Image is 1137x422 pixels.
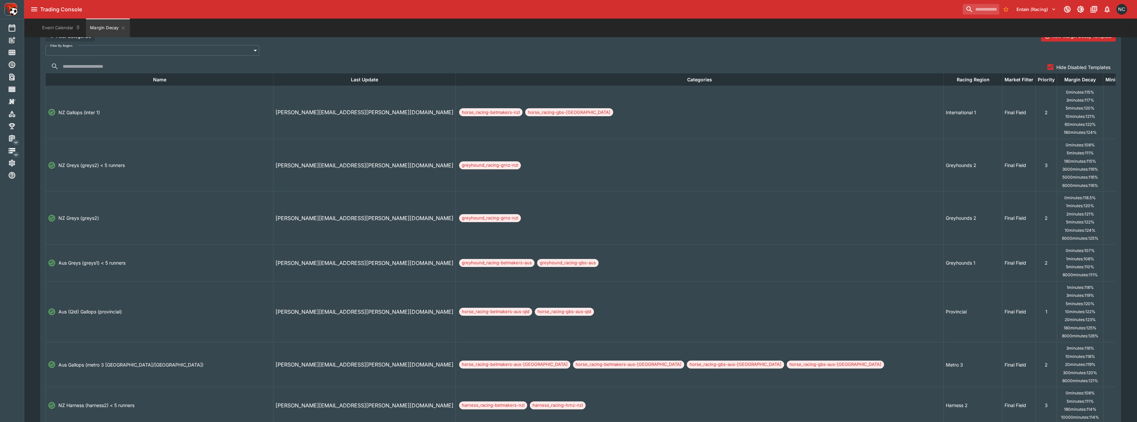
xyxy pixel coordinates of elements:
[456,73,944,86] th: Categories
[274,73,456,86] th: Last Update
[459,109,523,116] span: horse_racing-betmakers-nzl
[1059,316,1101,324] ul: 20 minutes: 123 %
[1036,139,1057,192] td: 3
[1059,389,1101,397] ul: 0 minutes: 108 %
[8,98,27,106] div: Nexus Entities
[8,73,27,81] div: Search
[944,192,1003,244] td: Greyhounds 2
[28,3,40,15] button: open drawer
[1101,3,1113,15] button: Notifications
[8,36,27,44] div: New Event
[276,259,453,267] p: 2025-06-10 11:34:35 +12:00
[1059,263,1101,271] ul: 5 minutes: 110 %
[1013,4,1060,15] button: Select Tenant
[1003,342,1036,387] td: Final Field
[1003,139,1036,192] td: Final Field
[1059,271,1101,279] ul: 8000 minutes: 111 %
[8,48,27,56] div: Meetings
[459,162,521,169] span: greyhound_racing-grnz-nzl
[944,86,1003,139] td: International 1
[1059,361,1101,369] ul: 20 minutes: 119 %
[1001,4,1011,15] button: No Bookmarks
[48,259,56,267] svg: [missing translation: 'screens.management.products.margindecay.templateEnabled']
[530,402,586,409] span: harness_racing-hrnz-nzl
[1059,292,1101,299] ul: 3 minutes: 119 %
[38,19,85,37] button: Event Calendar
[1003,281,1036,342] td: Final Field
[276,214,453,222] p: 2025-02-17 20:47:39 +13:00
[1036,281,1057,342] td: 1
[1059,353,1101,361] ul: 10 minutes: 118 %
[276,401,453,409] p: 2025-04-15 10:35:54 +12:00
[1036,86,1057,139] td: 2
[1059,413,1101,421] ul: 10000 minutes: 114 %
[459,308,532,315] span: horse_racing-betmakers-aus-qld
[8,122,27,130] div: Tournaments
[8,134,27,142] div: Management
[944,281,1003,342] td: Provincial
[48,361,56,369] svg: [missing translation: 'screens.management.products.margindecay.templateEnabled']
[1059,112,1101,120] ul: 10 minutes: 121 %
[1059,299,1101,307] ul: 5 minutes: 120 %
[1059,121,1101,128] ul: 60 minutes: 122 %
[8,159,27,167] div: System Settings
[58,259,125,266] p: Aus Greys (greys1) < 5 runners
[58,361,203,368] p: Aus Gallops (metro 3 [GEOGRAPHIC_DATA]/[GEOGRAPHIC_DATA])
[963,4,999,15] input: search
[1059,149,1101,157] ul: 5 minutes: 111 %
[1059,88,1101,96] ul: 0 minutes: 115 %
[1056,64,1110,71] span: Hide Disabled Templates
[1059,308,1101,316] ul: 10 minutes: 122 %
[535,308,594,315] span: horse_racing-gbs-aus-qld
[1114,2,1129,17] button: Nick Conway
[8,110,27,118] div: Categories
[944,139,1003,192] td: Greyhounds 2
[1036,245,1057,282] td: 2
[1059,247,1101,255] ul: 0 minutes: 107 %
[1036,342,1057,387] td: 2
[1059,344,1101,352] ul: 3 minutes: 116 %
[1059,377,1101,385] ul: 8000 minutes: 121 %
[48,214,56,222] svg: [missing translation: 'screens.management.products.margindecay.templateEnabled']
[146,76,174,84] span: Name
[1059,226,1101,234] ul: 10 minutes: 124 %
[48,161,56,169] svg: [missing translation: 'screens.management.products.margindecay.templateEnabled']
[459,402,527,409] span: harness_racing-betmakers-nzl
[1059,284,1101,292] ul: 1 minutes: 118 %
[1059,405,1101,413] ul: 180 minutes: 114 %
[1059,332,1101,340] ul: 8000 minutes: 126 %
[1088,3,1100,15] button: Documentation
[787,361,884,368] span: horse_racing-gbs-aus-[GEOGRAPHIC_DATA]
[459,215,521,221] span: greyhound_racing-grnz-nzl
[50,42,72,50] label: Filter By Region
[1059,157,1101,165] ul: 180 minutes: 115 %
[1057,73,1103,86] th: Margin Decay
[58,214,99,221] p: NZ Greys (greys2)
[1059,194,1101,202] ul: 0 minutes: 118.5 %
[58,162,125,169] p: NZ Greys (greys2) < 5 runners
[1059,218,1101,226] ul: 5 minutes: 122 %
[459,361,570,368] span: horse_racing-betmakers-aus-[GEOGRAPHIC_DATA]
[1003,245,1036,282] td: Final Field
[687,361,784,368] span: horse_racing-gbs-aus-[GEOGRAPHIC_DATA]
[1059,181,1101,189] ul: 6000 minutes: 116 %
[58,109,100,116] p: NZ Gallops (inter 1)
[1075,3,1087,15] button: Toggle light/dark mode
[58,308,122,315] p: Aus (Qld) Gallops (provincial)
[276,108,453,116] p: 2024-10-11 13:48:09 +13:00
[8,147,27,155] div: Infrastructure
[48,308,56,316] svg: [missing translation: 'screens.management.products.margindecay.templateEnabled']
[40,6,960,13] div: Trading Console
[1059,210,1101,218] ul: 2 minutes: 121 %
[944,245,1003,282] td: Greyhounds 1
[276,161,453,169] p: 2025-02-17 20:47:55 +13:00
[48,401,56,409] svg: [missing translation: 'screens.management.products.margindecay.templateEnabled']
[276,308,453,316] p: 2024-09-17 11:18:24 +12:00
[459,260,534,266] span: greyhound_racing-betmakers-aus
[1059,141,1101,149] ul: 0 minutes: 108 %
[1059,255,1101,263] ul: 1 minutes: 108 %
[1003,86,1036,139] td: Final Field
[8,61,27,69] div: Futures
[8,171,27,179] div: Help & Support
[944,342,1003,387] td: Metro 3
